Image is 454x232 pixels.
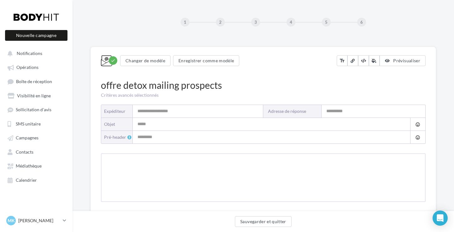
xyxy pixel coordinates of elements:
a: Opérations [4,61,69,73]
i: tag_faces [415,122,420,127]
p: [PERSON_NAME] [18,217,60,224]
span: Notifications [17,51,42,56]
div: Pré-header [104,134,133,140]
a: Calendrier [4,174,69,186]
div: 6 [357,18,366,27]
span: Visibilité en ligne [17,93,51,98]
div: 3 [251,18,260,27]
a: Boîte de réception [4,76,69,87]
div: 5 [322,18,331,27]
i: tag_faces [415,135,420,140]
iframe: Something wrong... [101,153,426,202]
span: Calendrier [16,177,37,183]
div: Expéditeur [104,108,128,114]
i: text_fields [339,58,345,64]
div: Modifications enregistrées [109,56,117,65]
div: offre detox mailing prospects [101,78,426,92]
button: Nouvelle campagne [5,30,67,41]
div: 4 [287,18,295,27]
a: Contacts [4,146,69,157]
span: Sollicitation d'avis [16,107,51,113]
button: Enregistrer comme modèle [173,55,239,66]
a: Médiathèque [4,160,69,171]
a: SMS unitaire [4,118,69,129]
label: Adresse de réponse [263,105,322,118]
div: 1 [181,18,189,27]
div: 2 [216,18,225,27]
span: Opérations [16,65,38,70]
a: Sollicitation d'avis [4,104,69,115]
span: Boîte de réception [16,79,52,84]
button: Sauvegarder et quitter [235,216,292,227]
button: Changer de modèle [120,55,171,66]
span: Campagnes [16,135,38,141]
div: objet [104,121,128,127]
a: Campagnes [4,132,69,143]
button: tag_faces [410,131,425,143]
span: SMS unitaire [16,121,41,126]
button: Notifications [4,47,66,59]
span: Prévisualiser [393,58,420,63]
span: Médiathèque [16,163,42,169]
button: tag_faces [410,118,425,131]
a: MK [PERSON_NAME] [5,215,67,227]
div: Open Intercom Messenger [433,211,448,226]
span: Contacts [16,149,33,155]
span: MK [8,217,15,224]
a: Visibilité en ligne [4,90,69,101]
i: check [111,58,115,63]
button: Prévisualiser [380,55,426,66]
div: Critères avancés sélectionnés [101,92,426,98]
button: text_fields [337,55,347,66]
